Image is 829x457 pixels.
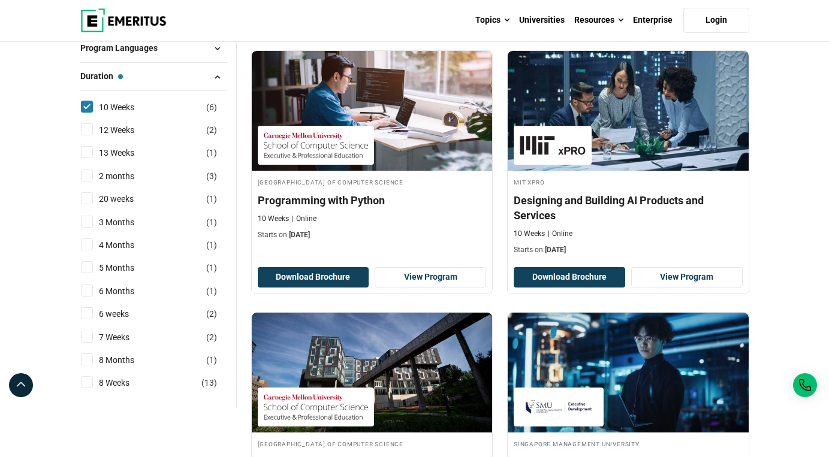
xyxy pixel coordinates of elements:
[206,123,217,137] span: ( )
[545,246,566,254] span: [DATE]
[99,101,158,114] a: 10 Weeks
[80,40,227,57] button: Program Languages
[99,331,153,344] a: 7 Weeks
[683,8,749,33] a: Login
[99,307,153,320] a: 6 weeks
[252,51,493,171] img: Programming with Python | Online AI and Machine Learning Course
[209,240,214,250] span: 1
[206,353,217,367] span: ( )
[258,177,487,187] h4: [GEOGRAPHIC_DATA] of Computer Science
[514,193,743,223] h4: Designing and Building AI Products and Services
[514,229,545,239] p: 10 Weeks
[209,286,214,296] span: 1
[514,267,625,287] button: Download Brochure
[206,192,217,205] span: ( )
[289,231,310,239] span: [DATE]
[264,132,368,159] img: Carnegie Mellon University School of Computer Science
[209,194,214,204] span: 1
[520,394,598,420] img: Singapore Management University
[80,41,167,55] span: Program Languages
[209,125,214,135] span: 2
[80,68,227,86] button: Duration
[99,146,158,159] a: 13 Weeks
[508,51,749,171] img: Designing and Building AI Products and Services | Online AI and Machine Learning Course
[206,170,217,183] span: ( )
[99,170,158,183] a: 2 months
[206,238,217,252] span: ( )
[99,376,153,389] a: 8 Weeks
[206,146,217,159] span: ( )
[514,438,743,449] h4: Singapore Management University
[258,438,487,449] h4: [GEOGRAPHIC_DATA] of Computer Science
[631,267,743,287] a: View Program
[258,267,369,287] button: Download Brochure
[99,123,158,137] a: 12 Weeks
[209,263,214,273] span: 1
[99,238,158,252] a: 4 Months
[209,332,214,342] span: 2
[206,307,217,320] span: ( )
[99,192,158,205] a: 20 weeks
[292,214,316,224] p: Online
[375,267,486,287] a: View Program
[252,51,493,246] a: AI and Machine Learning Course by Carnegie Mellon University School of Computer Science - October...
[80,69,123,83] span: Duration
[209,309,214,319] span: 2
[514,245,743,255] p: Starts on:
[548,229,572,239] p: Online
[99,285,158,298] a: 6 Months
[209,148,214,158] span: 1
[209,217,214,227] span: 1
[209,171,214,181] span: 3
[99,353,158,367] a: 8 Months
[209,355,214,365] span: 1
[508,51,749,261] a: AI and Machine Learning Course by MIT xPRO - October 9, 2025 MIT xPRO MIT xPRO Designing and Buil...
[201,376,217,389] span: ( )
[520,132,586,159] img: MIT xPRO
[204,378,214,388] span: 13
[209,102,214,112] span: 6
[99,261,158,274] a: 5 Months
[258,214,289,224] p: 10 Weeks
[99,216,158,229] a: 3 Months
[514,177,743,187] h4: MIT xPRO
[258,193,487,208] h4: Programming with Python
[264,394,368,420] img: Carnegie Mellon University School of Computer Science
[508,313,749,432] img: Strategic Leadership with AI and ML | Online AI and Machine Learning Course
[206,101,217,114] span: ( )
[206,261,217,274] span: ( )
[252,313,493,432] img: Machine Learning: Fundamentals and Algorithms | Online AI and Machine Learning Course
[258,230,487,240] p: Starts on:
[206,331,217,344] span: ( )
[206,216,217,229] span: ( )
[206,285,217,298] span: ( )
